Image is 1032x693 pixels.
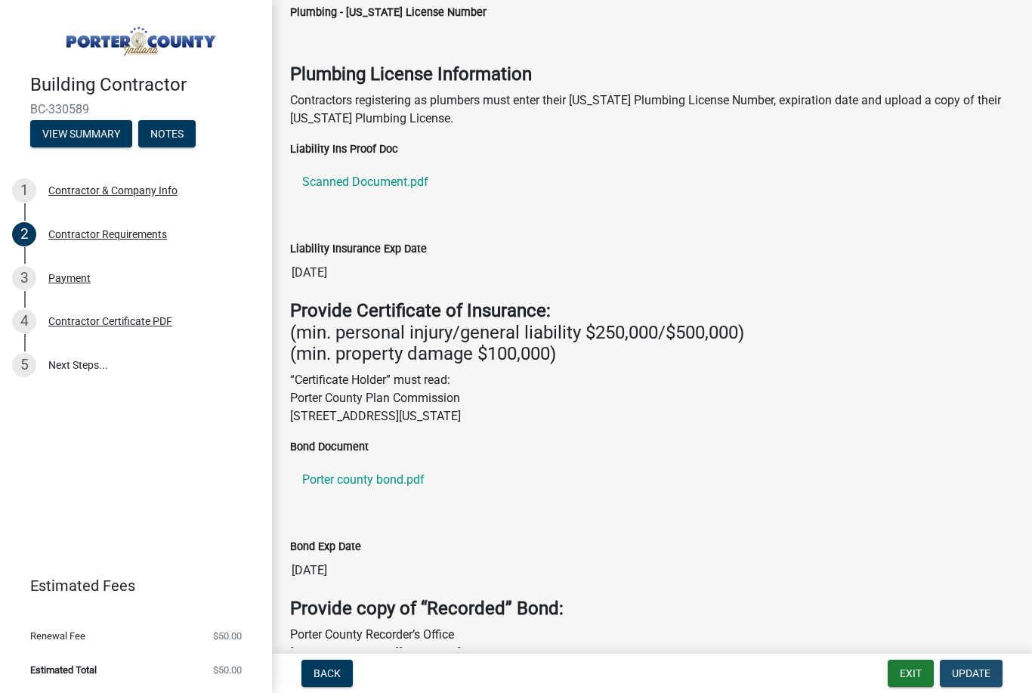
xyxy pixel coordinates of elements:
[12,178,36,203] div: 1
[12,266,36,290] div: 3
[30,128,132,141] wm-modal-confirm: Summary
[290,442,369,453] label: Bond Document
[290,300,551,321] strong: Provide Certificate of Insurance:
[48,185,178,196] div: Contractor & Company Info
[138,128,196,141] wm-modal-confirm: Notes
[30,631,85,641] span: Renewal Fee
[12,222,36,246] div: 2
[290,63,532,85] strong: Plumbing License Information
[290,542,361,552] label: Bond Exp Date
[12,571,248,601] a: Estimated Fees
[290,164,1014,200] a: Scanned Document.pdf
[30,120,132,147] button: View Summary
[314,667,341,679] span: Back
[12,309,36,333] div: 4
[138,120,196,147] button: Notes
[290,144,398,155] label: Liability Ins Proof Doc
[290,462,1014,498] a: Porter county bond.pdf
[30,665,97,675] span: Estimated Total
[30,16,248,58] img: Porter County, Indiana
[290,8,487,18] label: Plumbing - [US_STATE] License Number
[48,273,91,283] div: Payment
[290,598,564,619] strong: Provide copy of “Recorded” Bond:
[888,660,934,687] button: Exit
[290,371,1014,425] p: “Certificate Holder” must read: Porter County Plan Commission [STREET_ADDRESS][US_STATE]
[30,74,260,96] h4: Building Contractor
[290,300,1014,365] h4: (min. personal injury/general liability $250,000/$500,000) (min. property damage $100,000)
[290,626,1014,680] p: Porter County Recorder’s Office [STREET_ADDRESS][US_STATE] Valparaiso, IN 46383
[213,665,242,675] span: $50.00
[290,244,427,255] label: Liability Insurance Exp Date
[301,660,353,687] button: Back
[290,91,1014,128] p: Contractors registering as plumbers must enter their [US_STATE] Plumbing License Number, expirati...
[213,631,242,641] span: $50.00
[48,316,172,326] div: Contractor Certificate PDF
[30,102,242,116] span: BC-330589
[940,660,1003,687] button: Update
[48,229,167,240] div: Contractor Requirements
[12,353,36,377] div: 5
[952,667,990,679] span: Update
